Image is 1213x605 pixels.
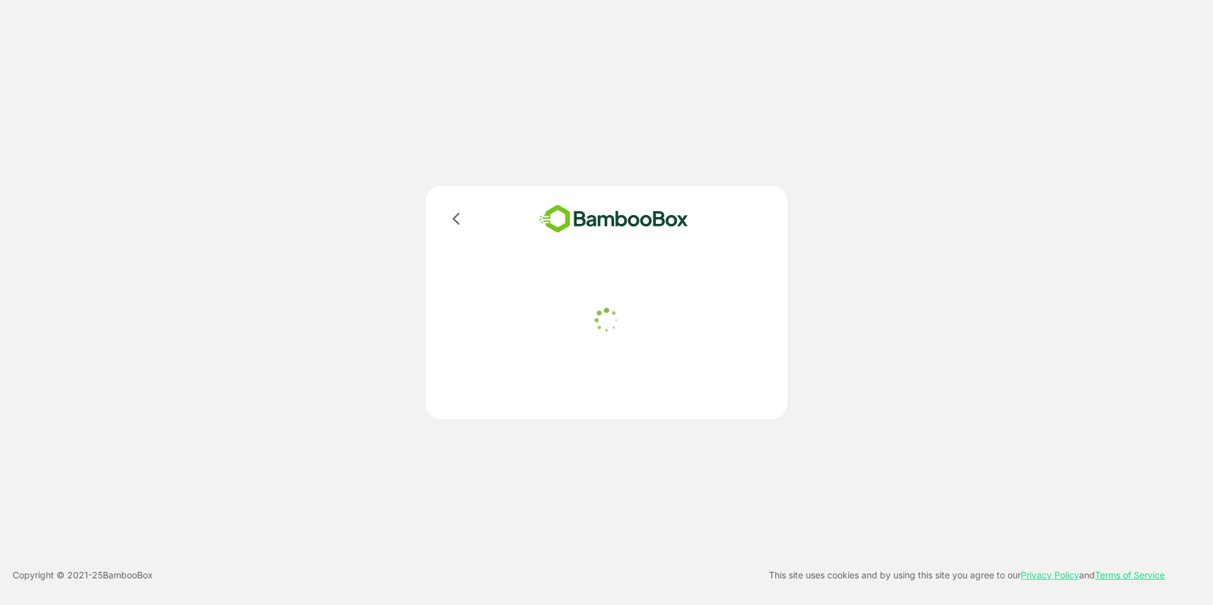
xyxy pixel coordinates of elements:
[13,568,153,583] p: Copyright © 2021- 25 BambooBox
[1021,569,1079,580] a: Privacy Policy
[1095,569,1165,580] a: Terms of Service
[521,201,707,237] img: bamboobox
[591,304,622,336] img: loader
[769,568,1165,583] p: This site uses cookies and by using this site you agree to our and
